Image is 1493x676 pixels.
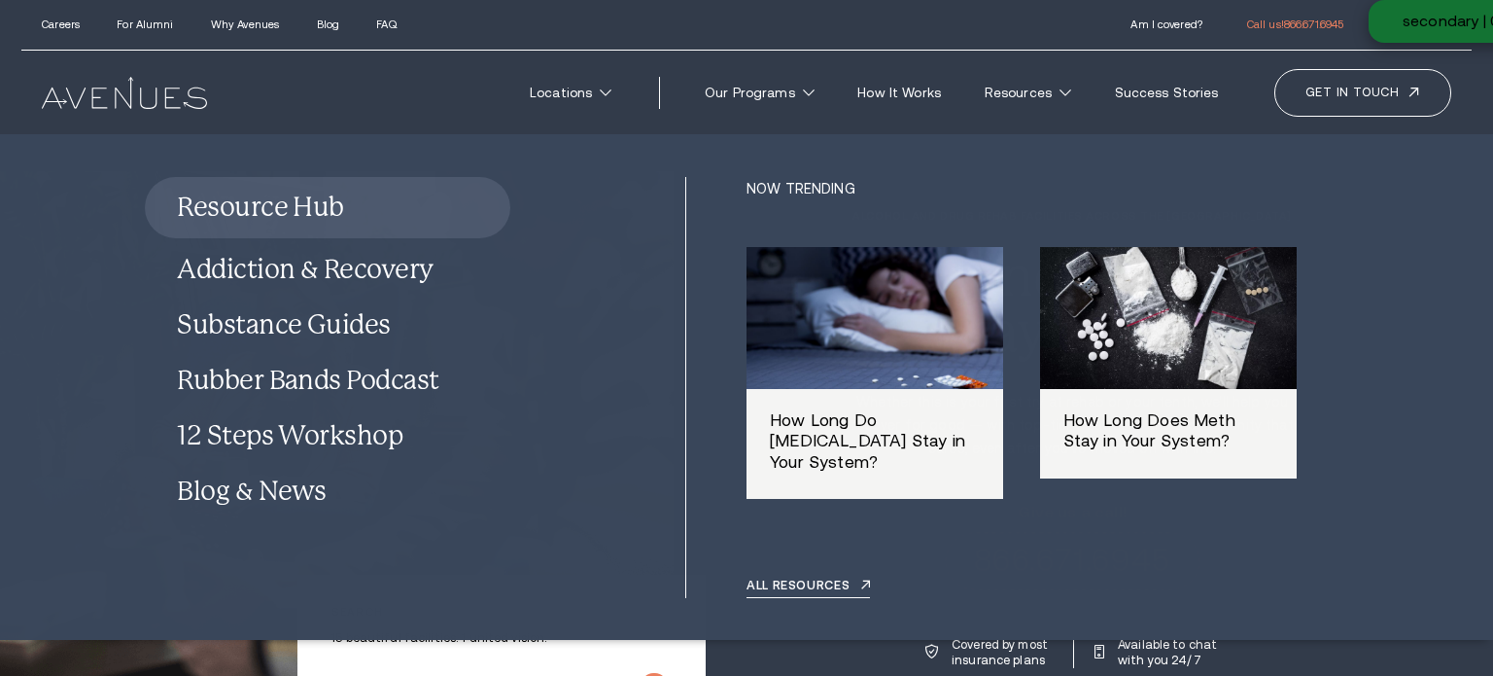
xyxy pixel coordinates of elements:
a: Why Avenues [211,18,279,30]
a: Our Programs [688,75,831,111]
a: Covered by most insurance plans [925,637,1053,668]
a: Substance Guides [145,302,510,349]
a: Careers [42,18,80,30]
a: How It Works [841,75,957,111]
span: 866.671.6945 [1284,18,1343,30]
a: Blog & News [145,468,510,516]
a: Addiction & Recovery [145,246,510,294]
a: Resource Hub [145,177,510,238]
a: Locations [513,75,628,111]
p: Available to chat with you 24/7 [1118,637,1219,668]
a: Call us!866.671.6945 [1247,18,1343,30]
a: Blog [317,18,339,30]
a: Success Stories [1097,75,1234,111]
a: Get in touch [1274,69,1451,116]
a: Available to chat with you 24/7 [1094,637,1219,668]
a: Resources [968,75,1088,111]
p: Covered by most insurance plans [952,637,1053,668]
a: FAQ [376,18,396,30]
a: Rubber Bands Podcast [145,357,510,405]
a: 12 Steps Workshop [145,412,510,460]
a: Am I covered? [1130,18,1201,30]
a: For Alumni [117,18,173,30]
